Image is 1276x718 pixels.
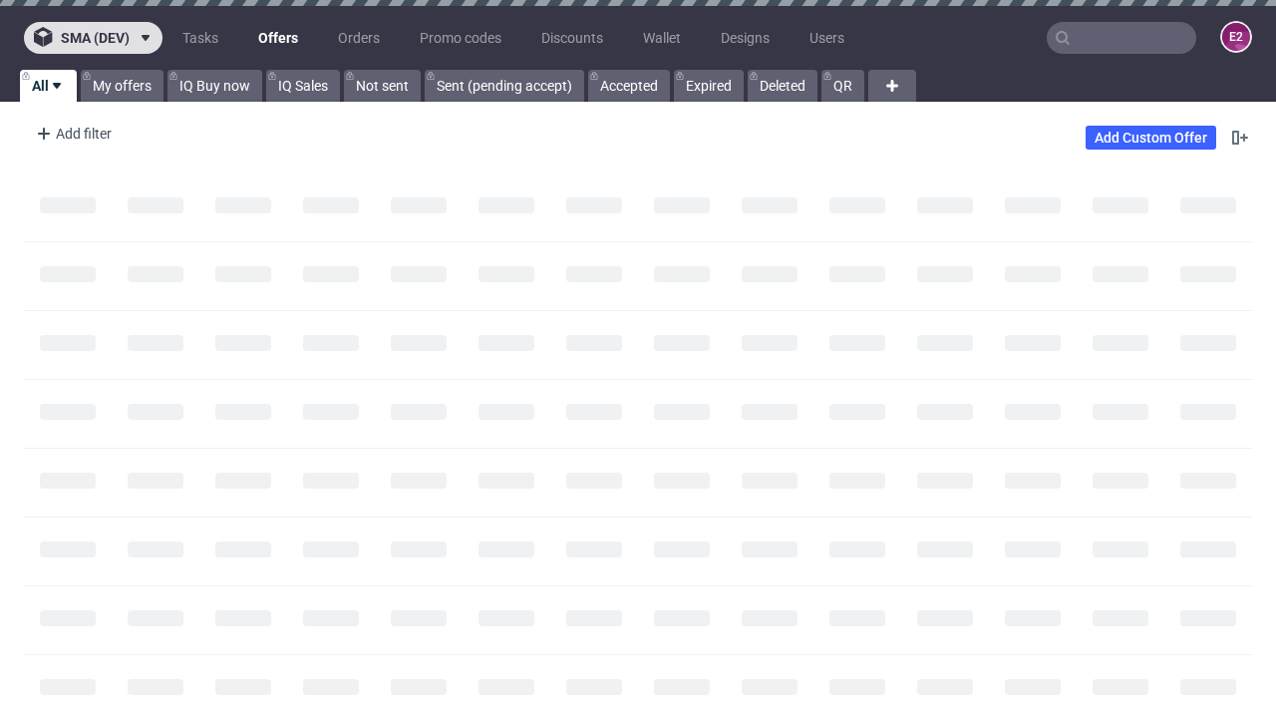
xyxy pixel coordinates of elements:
[408,22,513,54] a: Promo codes
[326,22,392,54] a: Orders
[674,70,744,102] a: Expired
[61,31,130,45] span: sma (dev)
[529,22,615,54] a: Discounts
[1086,126,1216,150] a: Add Custom Offer
[28,118,116,150] div: Add filter
[24,22,162,54] button: sma (dev)
[709,22,782,54] a: Designs
[167,70,262,102] a: IQ Buy now
[631,22,693,54] a: Wallet
[344,70,421,102] a: Not sent
[81,70,163,102] a: My offers
[821,70,864,102] a: QR
[170,22,230,54] a: Tasks
[588,70,670,102] a: Accepted
[246,22,310,54] a: Offers
[425,70,584,102] a: Sent (pending accept)
[748,70,817,102] a: Deleted
[797,22,856,54] a: Users
[266,70,340,102] a: IQ Sales
[20,70,77,102] a: All
[1222,23,1250,51] figcaption: e2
